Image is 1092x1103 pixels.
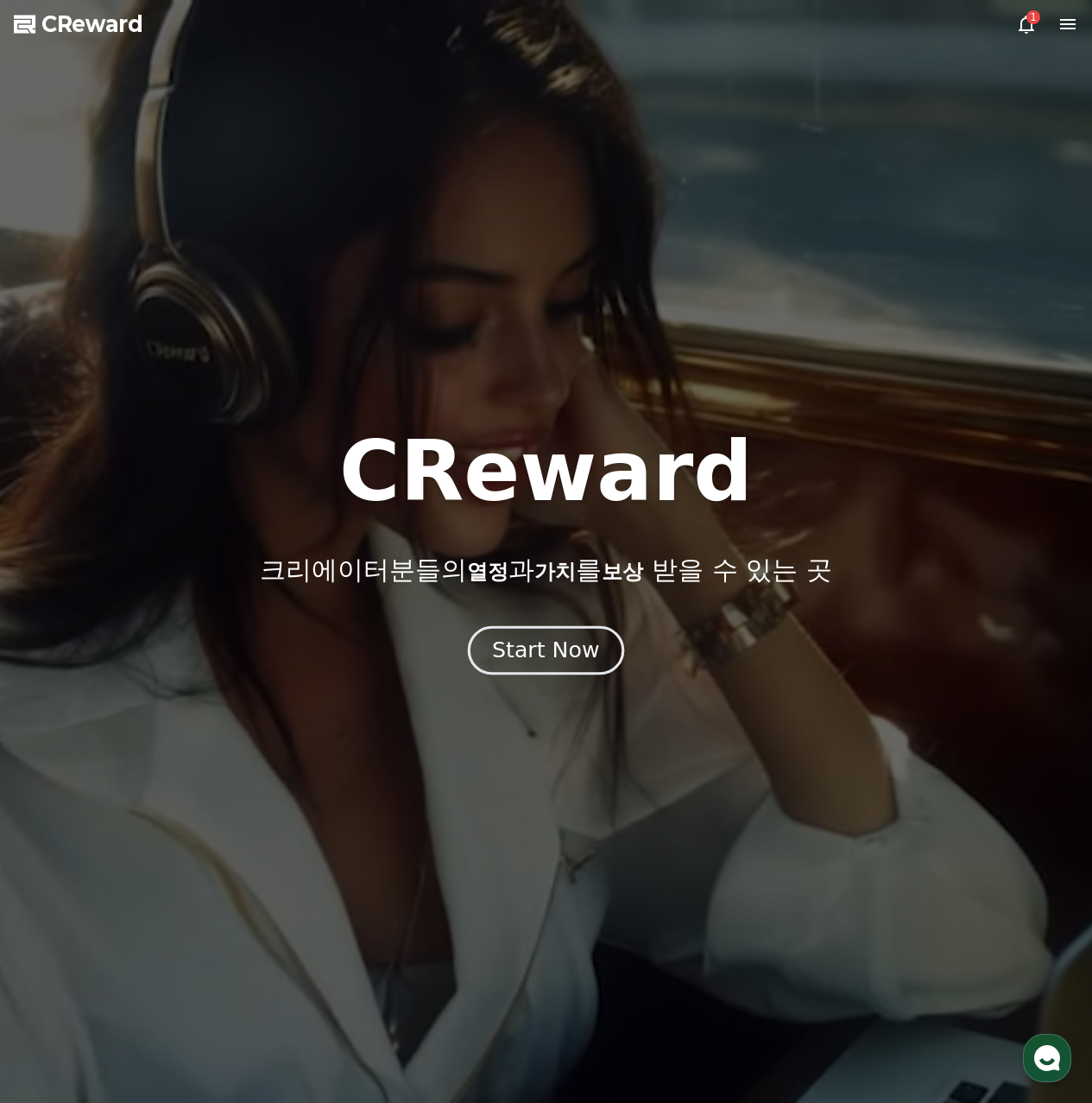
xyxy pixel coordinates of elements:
[1026,10,1040,24] div: 1
[492,636,599,665] div: Start Now
[260,555,831,586] p: 크리에이터분들의 과 를 받을 수 있는 곳
[468,625,624,675] button: Start Now
[5,548,114,591] a: 홈
[41,10,143,38] span: CReward
[114,548,223,591] a: 대화
[14,10,143,38] a: CReward
[267,574,287,587] span: 설정
[602,560,643,584] span: 보상
[223,548,331,591] a: 설정
[534,560,576,584] span: 가치
[54,574,65,587] span: 홈
[1016,14,1037,35] a: 1
[339,430,753,513] h1: CReward
[158,574,179,588] span: 대화
[471,644,621,661] a: Start Now
[467,560,508,584] span: 열정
